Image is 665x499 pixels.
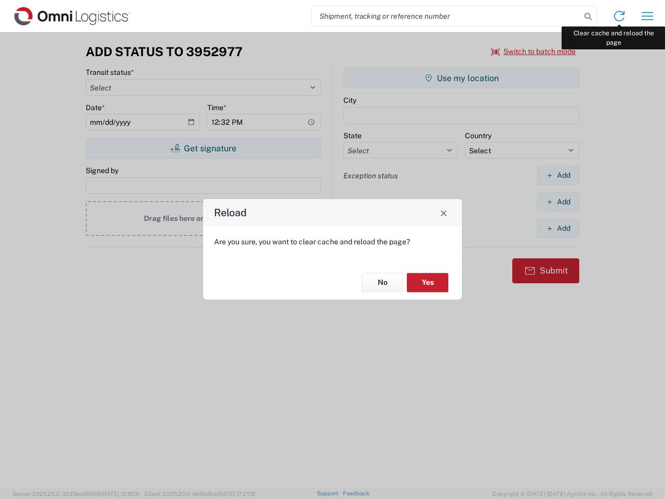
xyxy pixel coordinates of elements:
input: Shipment, tracking or reference number [312,6,581,26]
button: Yes [407,273,448,292]
p: Are you sure, you want to clear cache and reload the page? [214,237,451,246]
button: Close [436,205,451,220]
h4: Reload [214,205,247,220]
button: No [362,273,403,292]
